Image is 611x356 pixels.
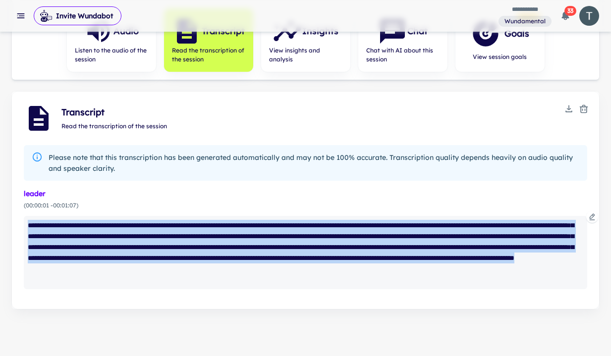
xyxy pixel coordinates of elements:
button: GoalsView session goals [455,8,545,72]
span: Read the transcription of the session [61,122,167,130]
span: Invite Wundabot to record a meeting [34,6,121,26]
span: You are a member of this workspace. Contact your workspace owner for assistance. [499,15,552,27]
button: InsightsView insights and analysis [261,8,350,72]
h6: Goals [504,27,529,41]
button: Delete [576,102,591,116]
span: Wundamental [500,17,550,26]
button: ChatChat with AI about this session [358,8,447,72]
button: Download [561,102,576,116]
div: leader [24,189,587,199]
span: Chat with AI about this session [366,46,440,64]
button: AudioListen to the audio of the session [67,8,156,72]
span: Transcript [61,105,561,119]
button: TranscriptRead the transcription of the session [164,8,253,72]
span: Read the transcription of the session [172,46,245,64]
span: View insights and analysis [269,46,342,64]
span: Listen to the audio of the session [75,46,148,64]
div: Please note that this transcription has been generated automatically and may not be 100% accurate... [49,148,579,178]
span: 33 [564,6,576,16]
span: ( 00:00:01 - 00:01:07 ) [24,201,587,210]
img: photoURL [579,6,599,26]
button: 33 [555,6,575,26]
button: Invite Wundabot [34,6,121,25]
span: View session goals [471,52,529,61]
